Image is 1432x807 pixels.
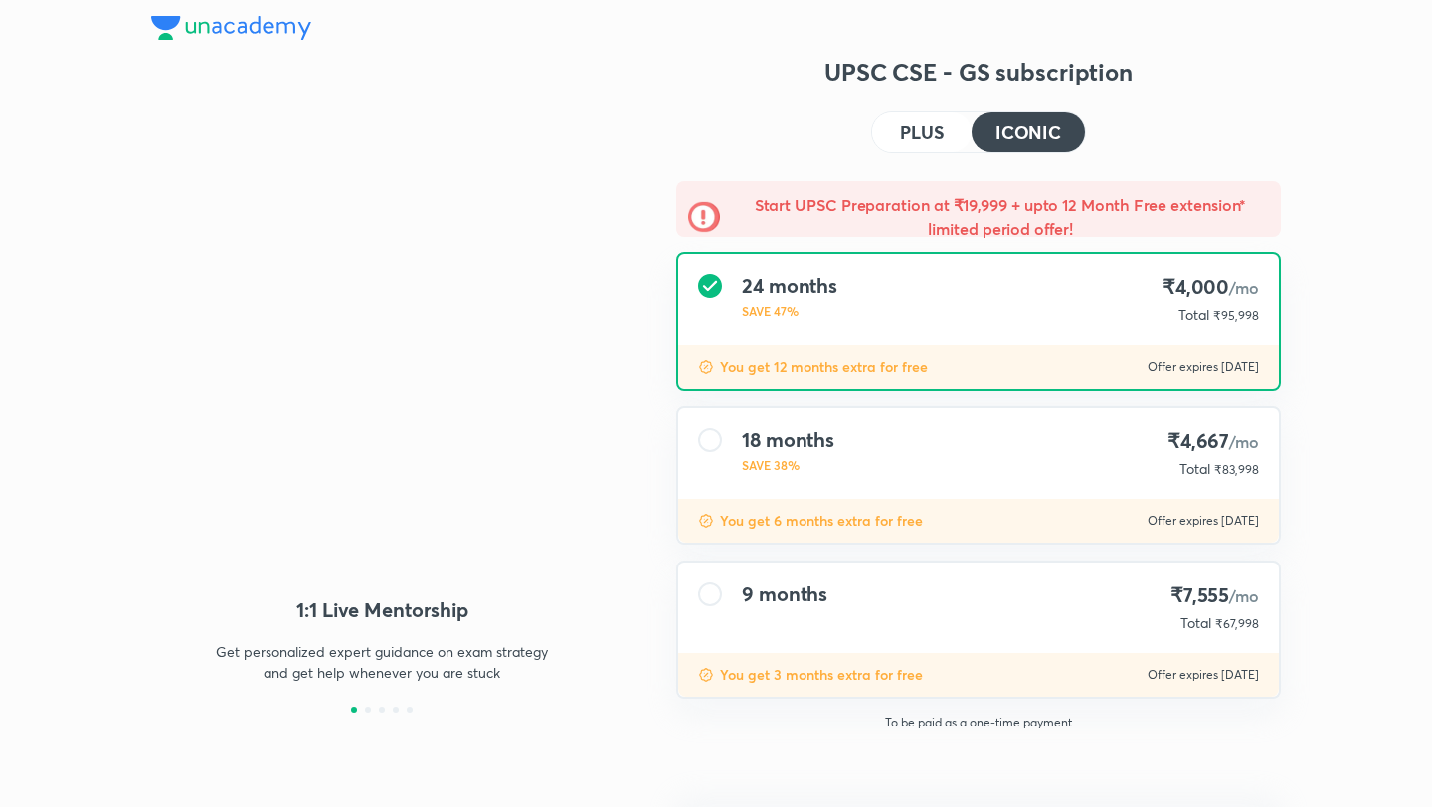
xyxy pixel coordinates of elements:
h4: 18 months [742,428,834,452]
h4: 9 months [742,582,827,606]
h4: 1:1 Live Mentorship [151,595,613,625]
h3: UPSC CSE - GS subscription [676,56,1281,87]
img: yH5BAEAAAAALAAAAAABAAEAAAIBRAA7 [151,199,613,545]
img: - [688,201,720,233]
span: /mo [1229,277,1259,298]
p: Total [1180,613,1211,633]
h4: ICONIC [995,123,1061,141]
img: discount [698,513,714,529]
span: ₹67,998 [1215,616,1259,631]
span: ₹83,998 [1214,462,1259,477]
p: SAVE 38% [742,456,834,474]
p: You get 3 months extra for free [720,665,923,685]
p: Total [1178,305,1209,325]
span: ₹95,998 [1213,308,1259,323]
p: Offer expires [DATE] [1148,513,1259,529]
button: PLUS [872,112,972,152]
p: Total [1179,459,1210,479]
p: Offer expires [DATE] [1148,359,1259,375]
img: discount [698,359,714,375]
p: SAVE 47% [742,302,837,320]
h5: Start UPSC Preparation at ₹19,999 + upto 12 Month Free extension* limited period offer! [732,193,1269,241]
img: Company Logo [151,16,311,40]
p: Offer expires [DATE] [1148,667,1259,683]
h4: ₹7,555 [1170,582,1259,609]
h4: PLUS [900,123,944,141]
span: /mo [1229,585,1259,606]
h4: ₹4,000 [1163,274,1259,301]
img: discount [698,667,714,683]
h4: ₹4,667 [1167,428,1259,455]
p: You get 12 months extra for free [720,357,928,377]
p: To be paid as a one-time payment [660,715,1297,730]
p: You get 6 months extra for free [720,511,923,531]
p: Get personalized expert guidance on exam strategy and get help whenever you are stuck [209,641,555,683]
h4: 24 months [742,274,837,298]
button: ICONIC [972,112,1085,152]
span: /mo [1229,431,1259,452]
